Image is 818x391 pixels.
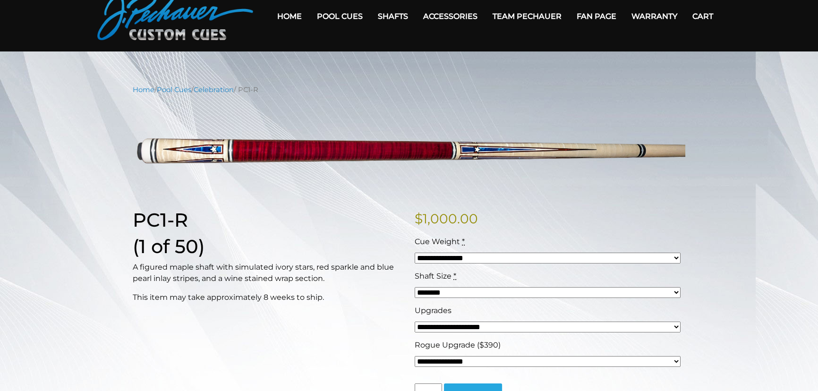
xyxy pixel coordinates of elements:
span: Cue Weight [415,237,460,246]
p: A figured maple shaft with simulated ivory stars, red sparkle and blue pearl inlay stripes, and a... [133,262,403,284]
a: Fan Page [569,4,624,28]
span: $ [415,211,423,227]
abbr: required [462,237,465,246]
h1: PC1-R [133,209,403,231]
a: Celebration [194,85,234,94]
a: Home [133,85,154,94]
nav: Breadcrumb [133,85,685,95]
span: Upgrades [415,306,452,315]
h1: (1 of 50) [133,235,403,258]
a: Shafts [370,4,416,28]
a: Pool Cues [309,4,370,28]
span: Rogue Upgrade ($390) [415,340,501,349]
abbr: required [453,272,456,280]
a: Pool Cues [157,85,191,94]
bdi: 1,000.00 [415,211,478,227]
a: Accessories [416,4,485,28]
a: Cart [685,4,721,28]
img: PC1-R.png [133,102,685,194]
p: This item may take approximately 8 weeks to ship. [133,292,403,303]
a: Home [270,4,309,28]
a: Warranty [624,4,685,28]
a: Team Pechauer [485,4,569,28]
span: Shaft Size [415,272,452,280]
